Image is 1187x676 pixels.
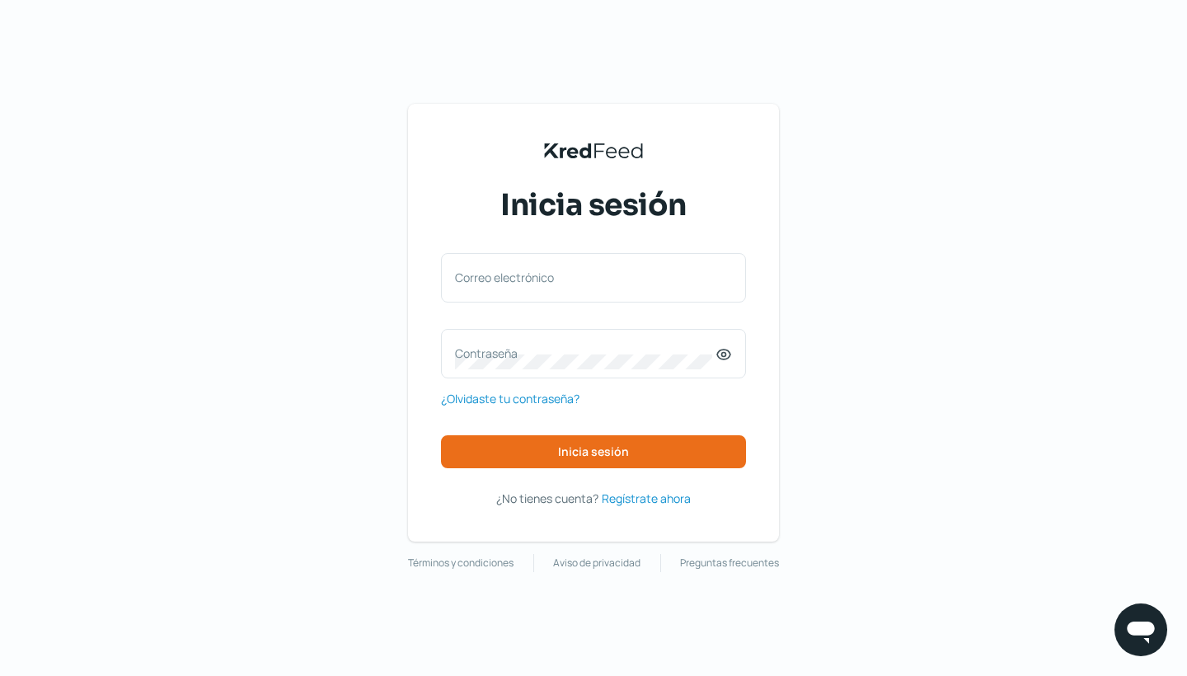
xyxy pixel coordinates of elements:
a: ¿Olvidaste tu contraseña? [441,388,579,409]
button: Inicia sesión [441,435,746,468]
a: Términos y condiciones [408,554,514,572]
a: Preguntas frecuentes [680,554,779,572]
img: chatIcon [1124,613,1157,646]
label: Contraseña [455,345,715,361]
label: Correo electrónico [455,270,715,285]
span: Inicia sesión [558,446,629,458]
span: Inicia sesión [500,185,687,226]
a: Aviso de privacidad [553,554,640,572]
span: ¿No tienes cuenta? [496,491,598,506]
a: Regístrate ahora [602,488,691,509]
